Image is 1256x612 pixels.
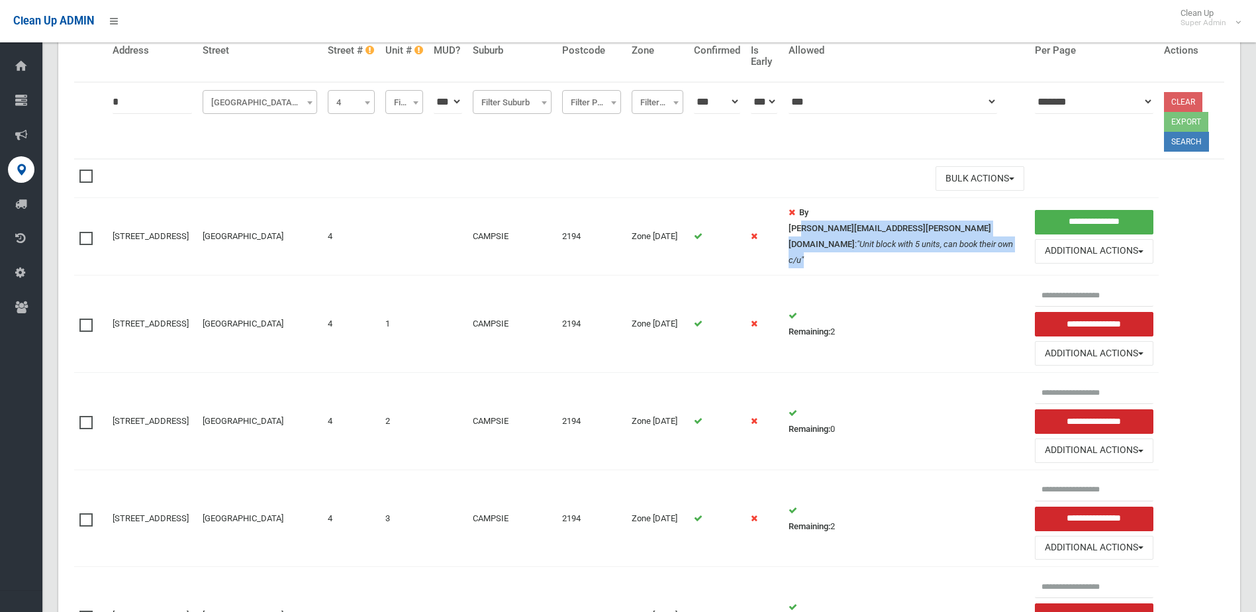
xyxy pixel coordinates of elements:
[467,373,557,470] td: CAMPSIE
[626,276,689,373] td: Zone [DATE]
[1035,239,1153,264] button: Additional Actions
[206,93,314,112] span: Park Street (CAMPSIE)
[789,327,830,336] strong: Remaining:
[197,373,322,470] td: [GEOGRAPHIC_DATA]
[434,45,462,56] h4: MUD?
[467,470,557,567] td: CAMPSIE
[385,45,423,56] h4: Unit #
[1181,18,1226,28] small: Super Admin
[113,45,192,56] h4: Address
[562,90,621,114] span: Filter Postcode
[473,45,552,56] h4: Suburb
[322,470,380,567] td: 4
[557,470,626,567] td: 2194
[626,470,689,567] td: Zone [DATE]
[328,90,375,114] span: 4
[1035,341,1153,366] button: Additional Actions
[1164,45,1219,56] h4: Actions
[197,276,322,373] td: [GEOGRAPHIC_DATA]
[783,470,1030,567] td: 2
[113,231,189,241] a: [STREET_ADDRESS]
[113,319,189,329] a: [STREET_ADDRESS]
[113,416,189,426] a: [STREET_ADDRESS]
[13,15,94,27] span: Clean Up ADMIN
[694,45,740,56] h4: Confirmed
[389,93,420,112] span: Filter Unit #
[467,198,557,276] td: CAMPSIE
[113,513,189,523] a: [STREET_ADDRESS]
[789,521,830,531] strong: Remaining:
[467,276,557,373] td: CAMPSIE
[1164,112,1208,132] button: Export
[322,373,380,470] td: 4
[328,45,375,56] h4: Street #
[322,276,380,373] td: 4
[1035,438,1153,463] button: Additional Actions
[626,373,689,470] td: Zone [DATE]
[473,90,552,114] span: Filter Suburb
[751,45,777,67] h4: Is Early
[783,373,1030,470] td: 0
[789,207,991,249] strong: By [PERSON_NAME][EMAIL_ADDRESS][PERSON_NAME][DOMAIN_NAME]
[322,198,380,276] td: 4
[789,45,1024,56] h4: Allowed
[557,198,626,276] td: 2194
[380,276,428,373] td: 1
[203,90,317,114] span: Park Street (CAMPSIE)
[203,45,317,56] h4: Street
[783,276,1030,373] td: 2
[331,93,371,112] span: 4
[197,198,322,276] td: [GEOGRAPHIC_DATA]
[562,45,621,56] h4: Postcode
[635,93,680,112] span: Filter Zone
[789,424,830,434] strong: Remaining:
[557,276,626,373] td: 2194
[565,93,618,112] span: Filter Postcode
[197,470,322,567] td: [GEOGRAPHIC_DATA]
[557,373,626,470] td: 2194
[936,166,1024,191] button: Bulk Actions
[380,470,428,567] td: 3
[626,198,689,276] td: Zone [DATE]
[1164,132,1209,152] button: Search
[1164,92,1202,112] a: Clear
[632,45,683,56] h4: Zone
[789,239,1013,265] em: "Unit block with 5 units, can book their own c/u"
[1174,8,1239,28] span: Clean Up
[385,90,423,114] span: Filter Unit #
[380,373,428,470] td: 2
[783,198,1030,276] td: :
[476,93,549,112] span: Filter Suburb
[632,90,683,114] span: Filter Zone
[1035,45,1153,56] h4: Per Page
[1035,536,1153,560] button: Additional Actions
